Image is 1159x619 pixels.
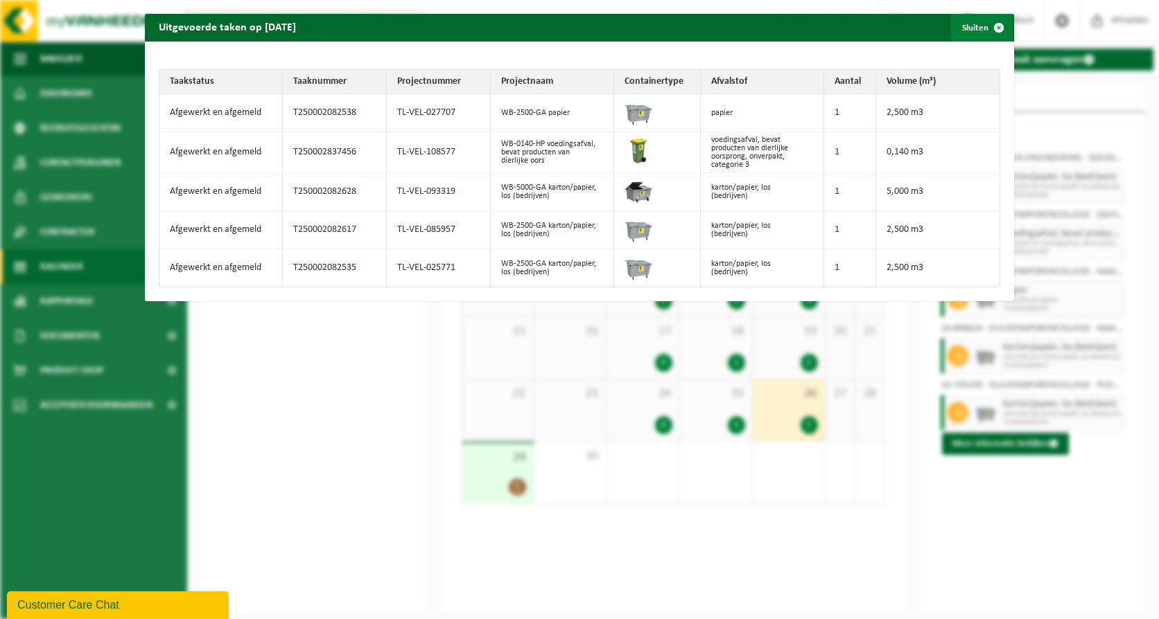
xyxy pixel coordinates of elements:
[387,173,491,211] td: TL-VEL-093319
[625,177,652,204] img: WB-5000-GAL-GY-01
[145,14,310,40] h2: Uitgevoerde taken op [DATE]
[491,249,614,287] td: WB-2500-GA karton/papier, los (bedrijven)
[625,215,652,242] img: WB-2500-GAL-GY-01
[701,249,824,287] td: karton/papier, los (bedrijven)
[491,94,614,132] td: WB-2500-GA papier
[159,70,283,94] th: Taakstatus
[701,94,824,132] td: papier
[876,211,1000,249] td: 2,500 m3
[876,173,1000,211] td: 5,000 m3
[824,211,876,249] td: 1
[283,173,387,211] td: T250002082628
[701,173,824,211] td: karton/papier, los (bedrijven)
[387,94,491,132] td: TL-VEL-027707
[876,70,1000,94] th: Volume (m³)
[387,249,491,287] td: TL-VEL-025771
[283,70,387,94] th: Taaknummer
[824,132,876,173] td: 1
[159,211,283,249] td: Afgewerkt en afgemeld
[283,94,387,132] td: T250002082538
[824,70,876,94] th: Aantal
[159,173,283,211] td: Afgewerkt en afgemeld
[387,211,491,249] td: TL-VEL-085957
[159,132,283,173] td: Afgewerkt en afgemeld
[159,94,283,132] td: Afgewerkt en afgemeld
[951,14,1013,42] button: Sluiten
[876,249,1000,287] td: 2,500 m3
[491,173,614,211] td: WB-5000-GA karton/papier, los (bedrijven)
[387,70,491,94] th: Projectnummer
[876,94,1000,132] td: 2,500 m3
[387,132,491,173] td: TL-VEL-108577
[159,249,283,287] td: Afgewerkt en afgemeld
[701,211,824,249] td: karton/papier, los (bedrijven)
[283,249,387,287] td: T250002082535
[625,98,652,125] img: WB-2500-GAL-GY-01
[625,253,652,280] img: WB-2500-GAL-GY-01
[491,211,614,249] td: WB-2500-GA karton/papier, los (bedrijven)
[625,137,652,165] img: WB-0140-HPE-GN-50
[491,132,614,173] td: WB-0140-HP voedingsafval, bevat producten van dierlijke oors
[701,132,824,173] td: voedingsafval, bevat producten van dierlijke oorsprong, onverpakt, categorie 3
[876,132,1000,173] td: 0,140 m3
[824,94,876,132] td: 1
[614,70,701,94] th: Containertype
[7,589,232,619] iframe: chat widget
[283,211,387,249] td: T250002082617
[491,70,614,94] th: Projectnaam
[824,173,876,211] td: 1
[701,70,824,94] th: Afvalstof
[824,249,876,287] td: 1
[283,132,387,173] td: T250002837456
